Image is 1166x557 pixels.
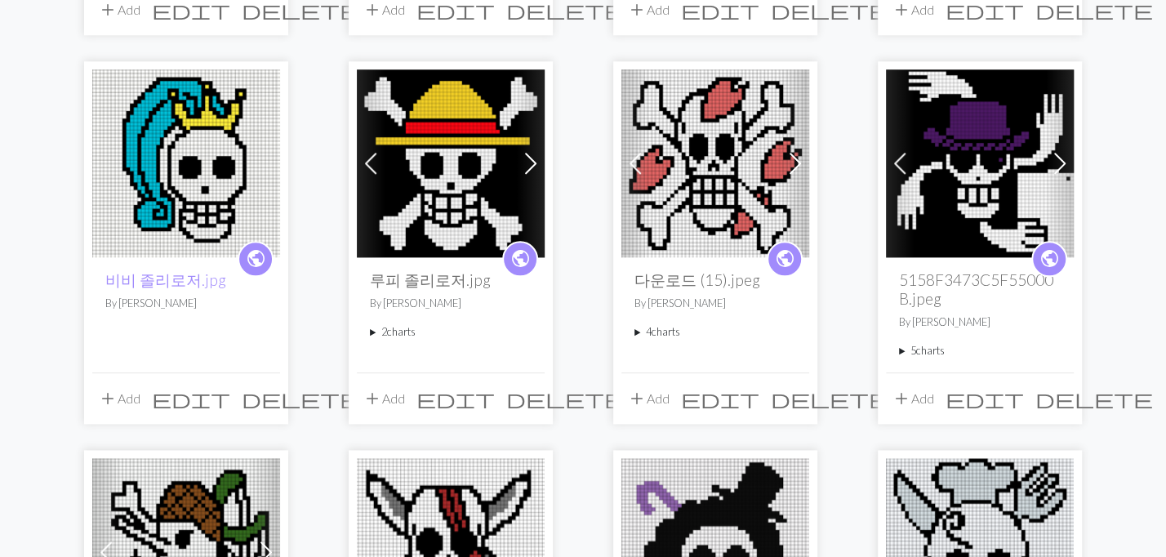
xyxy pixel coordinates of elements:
[681,387,759,410] span: edit
[357,69,545,257] img: 루피 졸리로저.jpg
[92,69,280,257] img: 비비 졸리로저.jpg
[416,389,495,408] i: Edit
[92,154,280,169] a: 비비 졸리로저.jpg
[416,387,495,410] span: edit
[621,383,675,414] button: Add
[634,324,796,340] summary: 4charts
[357,541,545,557] a: 7PiGXloDnvkb_u-yeEqPcunRGJlfW9lPJVIecM4Utb7nRUWh34MgznRvff2F6sSZjLF1RXQmEOOXKAMxeLK_flJb2F2SY6-51...
[621,69,809,257] img: 다운로드 (15).jpeg
[92,383,146,414] button: Add
[946,387,1024,410] span: edit
[1030,383,1159,414] button: Delete
[886,69,1074,257] img: 5158F3473C5F55000B.jpeg
[899,343,1061,359] summary: 5charts
[370,296,532,311] p: By [PERSON_NAME]
[775,246,795,271] span: public
[771,387,888,410] span: delete
[98,387,118,410] span: add
[236,383,365,414] button: Delete
[510,243,531,275] i: public
[105,270,226,289] a: 비비 졸리로저.jpg
[634,270,796,289] h2: 다운로드 (15).jpeg
[246,246,266,271] span: public
[1039,246,1060,271] span: public
[940,383,1030,414] button: Edit
[767,241,803,277] a: public
[246,243,266,275] i: public
[681,389,759,408] i: Edit
[634,296,796,311] p: By [PERSON_NAME]
[105,296,267,311] p: By [PERSON_NAME]
[1035,387,1153,410] span: delete
[886,383,940,414] button: Add
[1031,241,1067,277] a: public
[357,383,411,414] button: Add
[238,241,274,277] a: public
[510,246,531,271] span: public
[357,154,545,169] a: 루피 졸리로저.jpg
[621,154,809,169] a: 다운로드 (15).jpeg
[363,387,382,410] span: add
[627,387,647,410] span: add
[675,383,765,414] button: Edit
[506,387,624,410] span: delete
[775,243,795,275] i: public
[892,387,911,410] span: add
[899,270,1061,308] h2: 5158F3473C5F55000B.jpeg
[370,324,532,340] summary: 2charts
[886,154,1074,169] a: 5158F3473C5F55000B.jpeg
[92,541,280,557] a: 5158F2363E369A0031.jpeg
[152,387,230,410] span: edit
[886,541,1074,557] a: 5158F20B4571370039.jpeg
[502,241,538,277] a: public
[899,314,1061,330] p: By [PERSON_NAME]
[152,389,230,408] i: Edit
[621,541,809,557] a: 9aaa691cff5d4f35876763114923edfc128e13dc.jpg
[370,270,532,289] h2: 루피 졸리로저.jpg
[146,383,236,414] button: Edit
[411,383,501,414] button: Edit
[242,387,359,410] span: delete
[1039,243,1060,275] i: public
[765,383,894,414] button: Delete
[501,383,630,414] button: Delete
[946,389,1024,408] i: Edit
